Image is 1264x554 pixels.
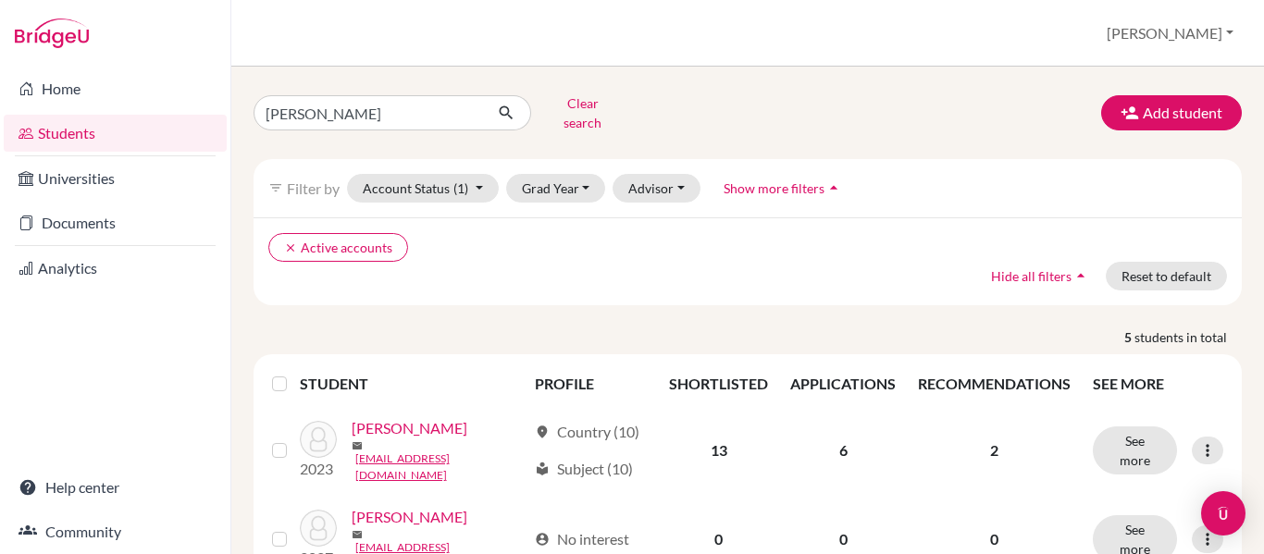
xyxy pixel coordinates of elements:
[347,174,499,203] button: Account Status(1)
[300,510,337,547] img: Gonzalez, Leonarda
[4,70,227,107] a: Home
[1098,16,1242,51] button: [PERSON_NAME]
[918,439,1071,462] p: 2
[268,180,283,195] i: filter_list
[824,179,843,197] i: arrow_drop_up
[535,532,550,547] span: account_circle
[355,450,527,484] a: [EMAIL_ADDRESS][DOMAIN_NAME]
[535,528,629,550] div: No interest
[352,506,467,528] a: [PERSON_NAME]
[779,362,907,406] th: APPLICATIONS
[254,95,483,130] input: Find student by name...
[4,115,227,152] a: Students
[1093,426,1177,474] button: See more
[531,89,634,137] button: Clear search
[613,174,700,203] button: Advisor
[453,180,468,196] span: (1)
[352,417,467,439] a: [PERSON_NAME]
[1201,491,1245,536] div: Open Intercom Messenger
[535,421,639,443] div: Country (10)
[352,440,363,451] span: mail
[4,469,227,506] a: Help center
[724,180,824,196] span: Show more filters
[284,241,297,254] i: clear
[1082,362,1234,406] th: SEE MORE
[524,362,659,406] th: PROFILE
[1072,266,1090,285] i: arrow_drop_up
[535,458,633,480] div: Subject (10)
[708,174,859,203] button: Show more filtersarrow_drop_up
[535,425,550,439] span: location_on
[287,179,340,197] span: Filter by
[907,362,1082,406] th: RECOMMENDATIONS
[4,250,227,287] a: Analytics
[4,160,227,197] a: Universities
[506,174,606,203] button: Grad Year
[300,421,337,458] img: Gonzalez, Alexandra
[991,268,1072,284] span: Hide all filters
[300,458,337,480] p: 2023
[1134,327,1242,347] span: students in total
[975,262,1106,290] button: Hide all filtersarrow_drop_up
[535,462,550,476] span: local_library
[352,529,363,540] span: mail
[658,362,779,406] th: SHORTLISTED
[1106,262,1227,290] button: Reset to default
[1124,327,1134,347] strong: 5
[658,406,779,495] td: 13
[15,18,89,48] img: Bridge-U
[4,204,227,241] a: Documents
[918,528,1071,550] p: 0
[1101,95,1242,130] button: Add student
[300,362,524,406] th: STUDENT
[4,513,227,550] a: Community
[779,406,907,495] td: 6
[268,233,408,262] button: clearActive accounts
